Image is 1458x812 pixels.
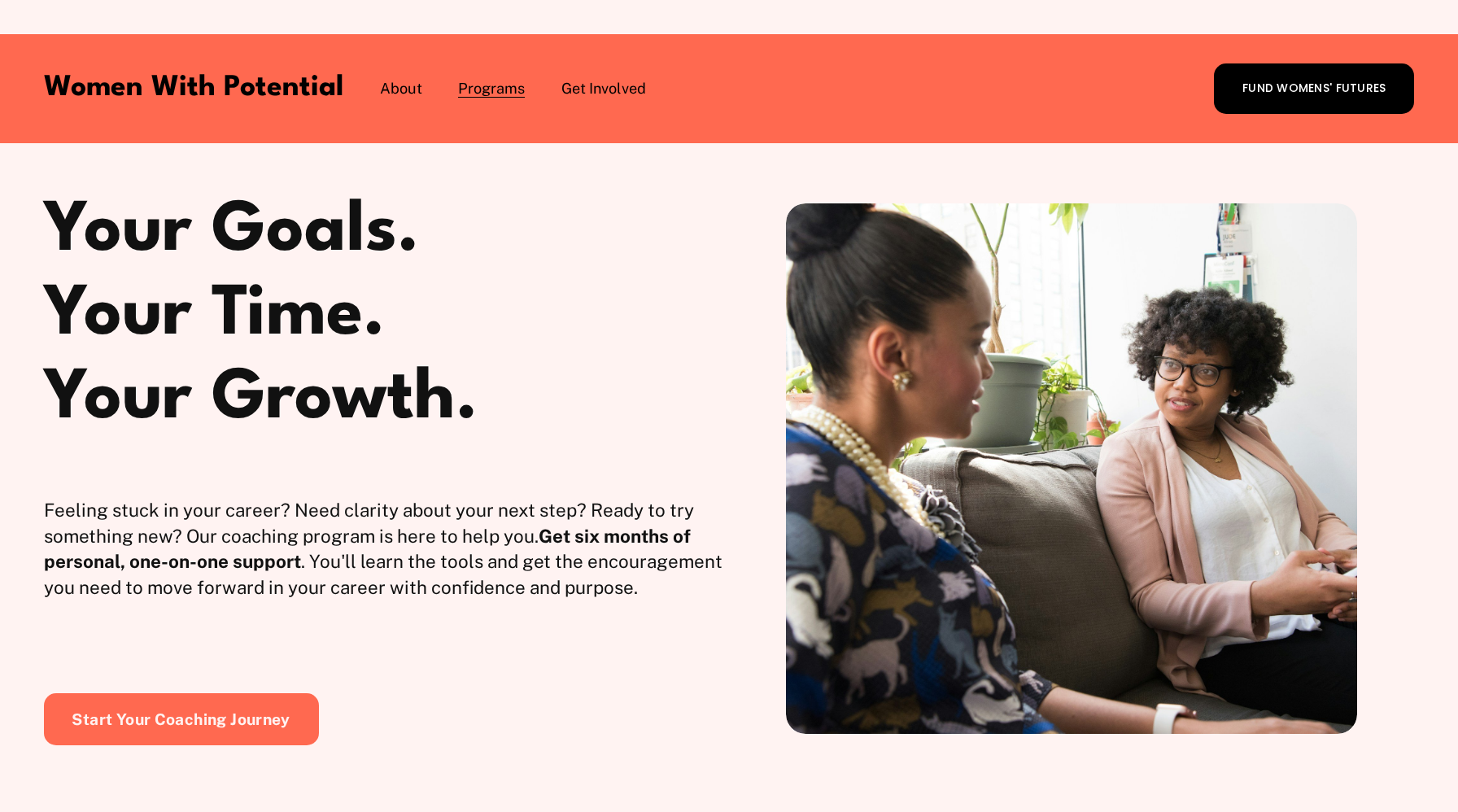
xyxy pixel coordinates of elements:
[380,76,422,100] a: folder dropdown
[44,287,729,345] h1: Your Time.
[458,78,525,98] span: Programs
[1214,63,1414,115] a: FUND WOMENS' FUTURES
[44,203,729,261] h1: Your Goals.
[44,365,478,434] span: Your Growth.
[44,693,319,745] a: Start Your Coaching Journey
[561,78,646,98] span: Get Involved
[44,74,343,102] a: Women With Potential
[44,498,729,600] p: Feeling stuck in your career? Need clarity about your next step? Ready to try something new? Our ...
[458,76,525,100] a: folder dropdown
[561,76,646,100] a: folder dropdown
[380,78,422,98] span: About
